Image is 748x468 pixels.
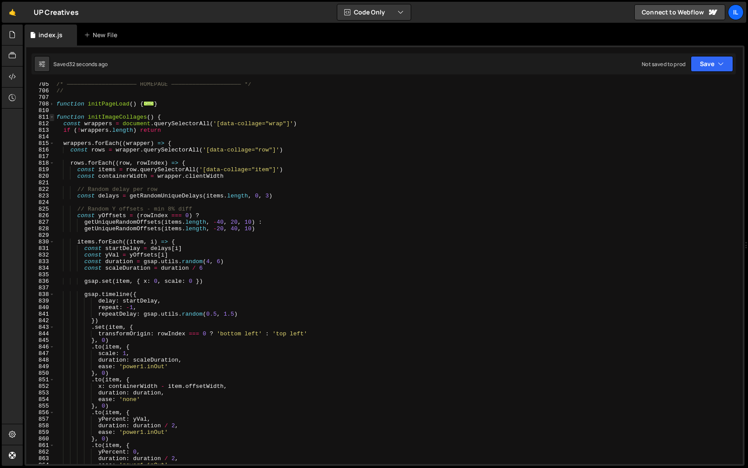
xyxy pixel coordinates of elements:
div: 811 [26,114,55,120]
div: 32 seconds ago [69,60,108,68]
div: 833 [26,258,55,265]
div: 817 [26,153,55,160]
div: 822 [26,186,55,193]
div: 830 [26,239,55,245]
span: ... [143,101,154,106]
div: 835 [26,271,55,278]
div: 841 [26,311,55,317]
div: 834 [26,265,55,271]
div: 708 [26,101,55,107]
div: 853 [26,390,55,396]
div: 826 [26,212,55,219]
div: 847 [26,350,55,357]
div: 850 [26,370,55,377]
div: 838 [26,291,55,298]
div: Saved [53,60,108,68]
div: 861 [26,442,55,449]
div: 854 [26,396,55,403]
div: 815 [26,140,55,147]
div: 831 [26,245,55,252]
div: 707 [26,94,55,101]
div: 837 [26,285,55,291]
div: 846 [26,344,55,350]
div: 832 [26,252,55,258]
div: 821 [26,179,55,186]
div: 705 [26,81,55,88]
div: 858 [26,422,55,429]
div: 819 [26,166,55,173]
div: 863 [26,455,55,462]
div: 842 [26,317,55,324]
div: 860 [26,436,55,442]
div: 862 [26,449,55,455]
div: 818 [26,160,55,166]
div: 852 [26,383,55,390]
div: 843 [26,324,55,331]
div: 823 [26,193,55,199]
div: 813 [26,127,55,134]
div: 845 [26,337,55,344]
div: 829 [26,232,55,239]
div: 706 [26,88,55,94]
div: 857 [26,416,55,422]
button: Save [691,56,733,72]
div: Not saved to prod [642,60,685,68]
div: 814 [26,134,55,140]
div: 848 [26,357,55,363]
div: 810 [26,107,55,114]
a: Connect to Webflow [634,4,725,20]
div: 844 [26,331,55,337]
div: 825 [26,206,55,212]
div: 849 [26,363,55,370]
div: 851 [26,377,55,383]
div: 856 [26,409,55,416]
a: 🤙 [2,2,23,23]
div: 836 [26,278,55,285]
div: index.js [38,31,63,39]
div: 859 [26,429,55,436]
a: Il [728,4,744,20]
div: 816 [26,147,55,153]
div: 820 [26,173,55,179]
div: UP Creatives [34,7,79,18]
div: 839 [26,298,55,304]
div: 828 [26,225,55,232]
div: New File [84,31,121,39]
div: 827 [26,219,55,225]
button: Code Only [337,4,411,20]
div: 812 [26,120,55,127]
div: 840 [26,304,55,311]
div: 824 [26,199,55,206]
div: 855 [26,403,55,409]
